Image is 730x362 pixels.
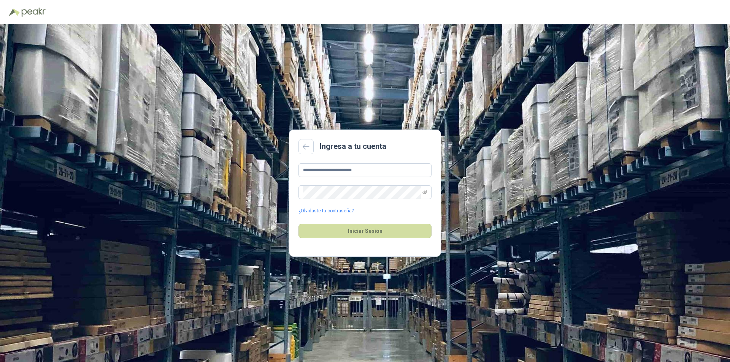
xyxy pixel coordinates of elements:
h2: Ingresa a tu cuenta [320,141,386,152]
img: Logo [9,8,20,16]
span: eye-invisible [422,190,427,194]
img: Peakr [21,8,46,17]
a: ¿Olvidaste tu contraseña? [298,207,354,215]
button: Iniciar Sesión [298,224,432,238]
